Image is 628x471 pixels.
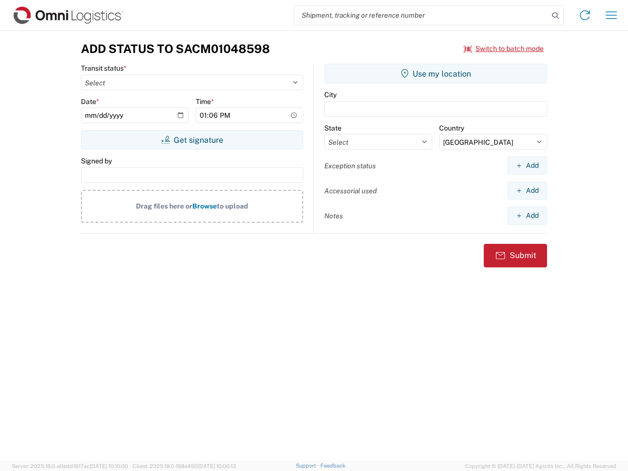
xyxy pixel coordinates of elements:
[192,202,217,210] span: Browse
[324,186,377,195] label: Accessorial used
[81,130,303,150] button: Get signature
[507,157,547,175] button: Add
[464,41,544,57] button: Switch to batch mode
[90,463,128,469] span: [DATE] 10:10:00
[320,463,345,469] a: Feedback
[81,42,270,56] h3: Add Status to SACM01048598
[296,463,320,469] a: Support
[81,157,112,165] label: Signed by
[217,202,248,210] span: to upload
[484,244,547,267] button: Submit
[132,463,236,469] span: Client: 2025.18.0-198a450
[507,182,547,200] button: Add
[324,161,376,170] label: Exception status
[136,202,192,210] span: Drag files here or
[196,97,214,106] label: Time
[81,97,99,106] label: Date
[324,211,343,220] label: Notes
[324,124,341,132] label: State
[439,124,464,132] label: Country
[465,462,616,471] span: Copyright © [DATE]-[DATE] Agistix Inc., All Rights Reserved
[324,64,547,83] button: Use my location
[198,463,236,469] span: [DATE] 10:06:13
[324,90,337,99] label: City
[294,6,549,25] input: Shipment, tracking or reference number
[507,207,547,225] button: Add
[81,64,127,73] label: Transit status
[12,463,128,469] span: Server: 2025.18.0-a0edd1917ac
